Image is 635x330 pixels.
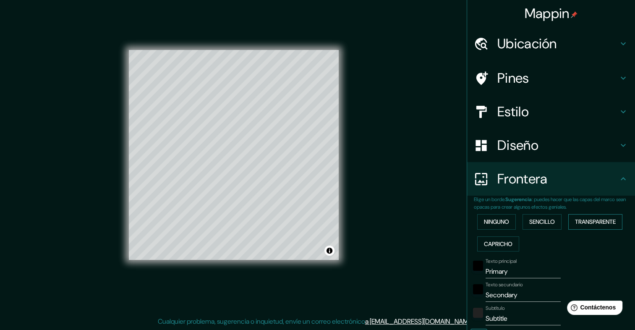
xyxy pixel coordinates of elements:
button: negro [473,284,483,294]
h4: Pines [497,70,618,86]
div: Pines [467,61,635,95]
img: pin-icon.png [571,11,578,18]
iframe: Help widget launcher [560,297,626,321]
p: Elige un borde. : puedes hacer que las capas del marco sean opacas para crear algunos efectos gen... [474,196,635,211]
button: Ninguno [477,214,516,230]
font: Transparente [575,217,616,227]
h4: Frontera [497,170,618,187]
button: Sencillo [523,214,562,230]
button: Transparente [568,214,622,230]
h4: Ubicación [497,35,618,52]
font: Mappin [525,5,570,22]
label: Texto secundario [486,281,523,288]
label: Texto principal [486,258,517,265]
div: Frontera [467,162,635,196]
label: Subtítulo [486,305,505,312]
button: Capricho [477,236,519,252]
p: Cualquier problema, sugerencia o inquietud, envíe un correo electrónico . [158,317,475,327]
div: Estilo [467,95,635,128]
button: Alternar atribución [324,246,334,256]
font: Sencillo [529,217,555,227]
button: color-222222 [473,308,483,318]
button: negro [473,261,483,271]
div: Diseño [467,128,635,162]
a: a [EMAIL_ADDRESS][DOMAIN_NAME] [365,317,473,326]
h4: Diseño [497,137,618,154]
font: Ninguno [484,217,509,227]
b: Sugerencia [505,196,532,203]
div: Ubicación [467,27,635,60]
h4: Estilo [497,103,618,120]
font: Capricho [484,239,512,249]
